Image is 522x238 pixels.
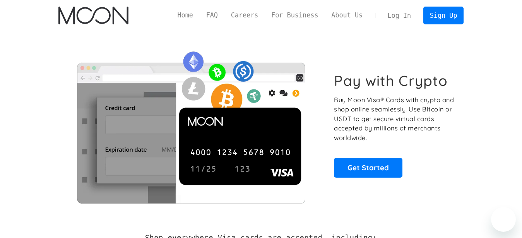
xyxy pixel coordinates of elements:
[381,7,418,24] a: Log In
[423,7,464,24] a: Sign Up
[171,10,200,20] a: Home
[265,10,325,20] a: For Business
[491,207,516,232] iframe: Button to launch messaging window
[334,95,455,143] p: Buy Moon Visa® Cards with crypto and shop online seamlessly! Use Bitcoin or USDT to get secure vi...
[334,72,448,89] h1: Pay with Crypto
[58,7,128,24] a: home
[334,158,402,177] a: Get Started
[58,7,128,24] img: Moon Logo
[224,10,265,20] a: Careers
[200,10,224,20] a: FAQ
[58,46,323,203] img: Moon Cards let you spend your crypto anywhere Visa is accepted.
[325,10,369,20] a: About Us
